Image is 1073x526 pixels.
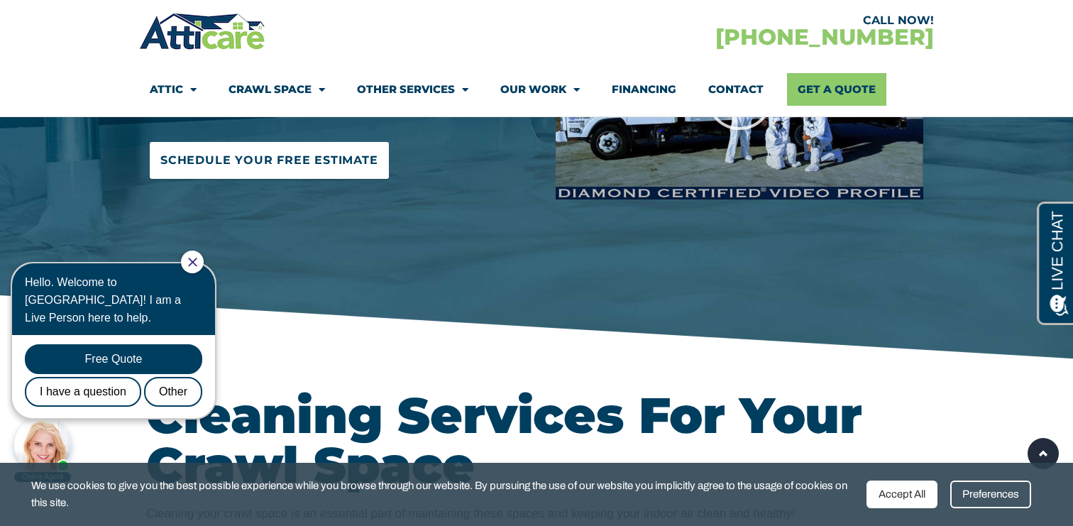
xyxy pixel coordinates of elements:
span: Opens a chat window [35,11,114,29]
a: Schedule Your Free Estimate [150,142,389,179]
a: Our Work [500,73,580,106]
a: Get A Quote [787,73,886,106]
h2: Cleaning Services For Your Crawl Space [146,390,927,490]
div: CALL NOW! [536,15,934,26]
span: We use cookies to give you the best possible experience while you browse through our website. By ... [31,477,856,512]
span: Schedule Your Free Estimate [160,149,378,172]
a: Crawl Space [229,73,325,106]
div: Accept All [866,481,937,508]
div: Preferences [950,481,1031,508]
nav: Menu [150,73,923,106]
a: Attic [150,73,197,106]
a: Other Services [357,73,468,106]
iframe: Chat Invitation [7,249,234,483]
a: Contact [708,73,764,106]
a: Financing [612,73,676,106]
